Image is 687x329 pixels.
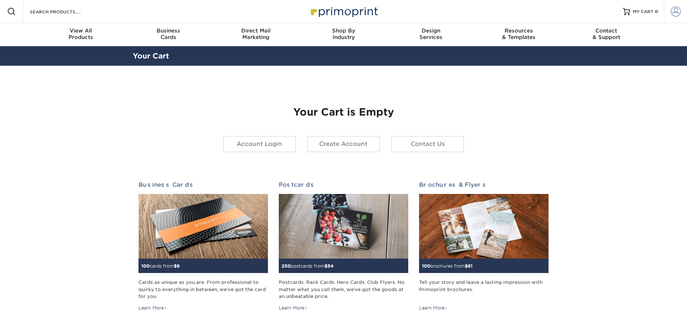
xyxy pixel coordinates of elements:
div: Products [37,27,125,40]
span: $ [325,263,327,269]
a: Create Account [307,136,380,152]
a: Resources& Templates [475,23,563,46]
h1: Your Cart is Empty [138,106,549,118]
span: View All [37,27,125,34]
a: DesignServices [387,23,475,46]
a: Account Login [223,136,296,152]
a: Shop ByIndustry [300,23,387,46]
div: Tell your story and leave a lasting impression with Primoprint brochures. [419,279,549,300]
span: 100 [422,263,430,269]
a: Direct MailMarketing [212,23,300,46]
span: Direct Mail [212,27,300,34]
span: Resources [475,27,563,34]
input: SEARCH PRODUCTS..... [29,7,100,16]
span: 54 [327,263,334,269]
a: View AllProducts [37,23,125,46]
div: & Support [563,27,650,40]
small: brochures from [422,263,472,269]
a: Brochures & Flyers 100brochures from$61 Tell your story and leave a lasting impression with Primo... [419,181,549,311]
span: 250 [282,263,291,269]
span: 100 [141,263,150,269]
a: Contact Us [391,136,464,152]
span: Contact [563,27,650,34]
span: 0 [655,9,658,14]
img: Postcards [279,194,408,259]
div: Services [387,27,475,40]
h2: Postcards [279,181,408,188]
small: postcards from [282,263,334,269]
small: cards from [141,263,180,269]
img: Business Cards [138,194,268,259]
div: Cards [124,27,212,40]
span: Shop By [300,27,387,34]
a: Contact& Support [563,23,650,46]
div: Learn More [419,305,448,311]
div: Industry [300,27,387,40]
span: Business [124,27,212,34]
a: Postcards 250postcards from$54 Postcards. Rack Cards. Hero Cards. Club Flyers. No matter what you... [279,181,408,311]
span: $ [174,263,177,269]
img: Brochures & Flyers [419,194,549,259]
h2: Brochures & Flyers [419,181,549,188]
div: Postcards. Rack Cards. Hero Cards. Club Flyers. No matter what you call them, we've got the goods... [279,279,408,300]
span: Design [387,27,475,34]
a: BusinessCards [124,23,212,46]
div: & Templates [475,27,563,40]
div: Marketing [212,27,300,40]
img: Primoprint [308,4,380,19]
span: MY CART [633,9,653,15]
div: Learn More [279,305,307,311]
h2: Business Cards [138,181,268,188]
span: 9 [177,263,180,269]
a: Your Cart [133,52,169,60]
span: $ [465,263,468,269]
span: 61 [468,263,472,269]
a: Business Cards 100cards from$9 Cards as unique as you are. From professional to quirky to everyth... [138,181,268,311]
div: Cards as unique as you are. From professional to quirky to everything in between, we've got the c... [138,279,268,300]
